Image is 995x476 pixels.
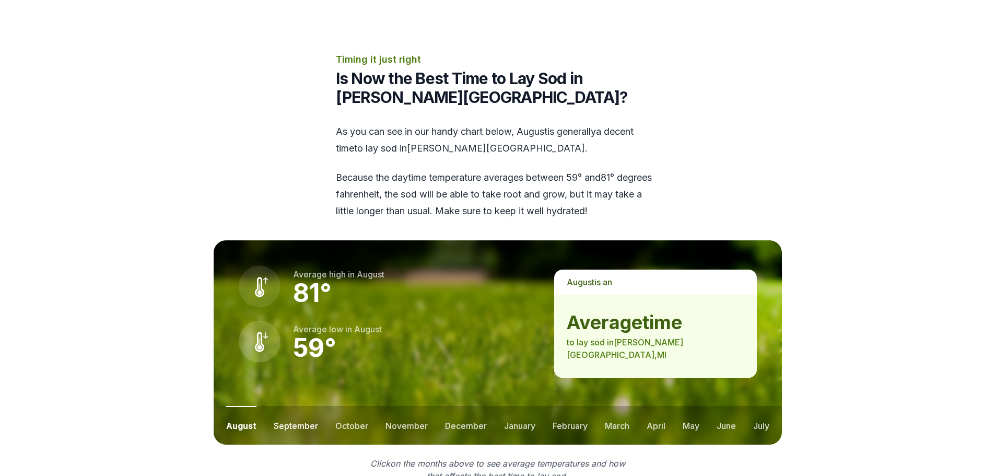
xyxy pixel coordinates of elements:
[504,406,535,445] button: january
[336,169,660,219] p: Because the daytime temperature averages between 59 ° and 81 ° degrees fahrenheit, the sod will b...
[335,406,368,445] button: october
[647,406,665,445] button: april
[605,406,629,445] button: march
[517,126,547,137] span: august
[293,268,384,281] p: Average high in
[293,332,336,363] strong: 59 °
[567,336,744,361] p: to lay sod in [PERSON_NAME][GEOGRAPHIC_DATA] , MI
[336,69,660,107] h2: Is Now the Best Time to Lay Sod in [PERSON_NAME][GEOGRAPHIC_DATA]?
[336,52,660,67] p: Timing it just right
[293,323,382,335] p: Average low in
[274,406,318,445] button: september
[293,277,332,308] strong: 81 °
[385,406,428,445] button: november
[717,406,736,445] button: june
[553,406,588,445] button: february
[445,406,487,445] button: december
[554,270,756,295] p: is a n
[357,269,384,280] span: august
[567,312,744,333] strong: average time
[753,406,769,445] button: july
[354,324,382,334] span: august
[336,123,660,219] div: As you can see in our handy chart below, is generally a decent time to lay sod in [PERSON_NAME][G...
[226,406,256,445] button: august
[683,406,699,445] button: may
[567,277,594,287] span: august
